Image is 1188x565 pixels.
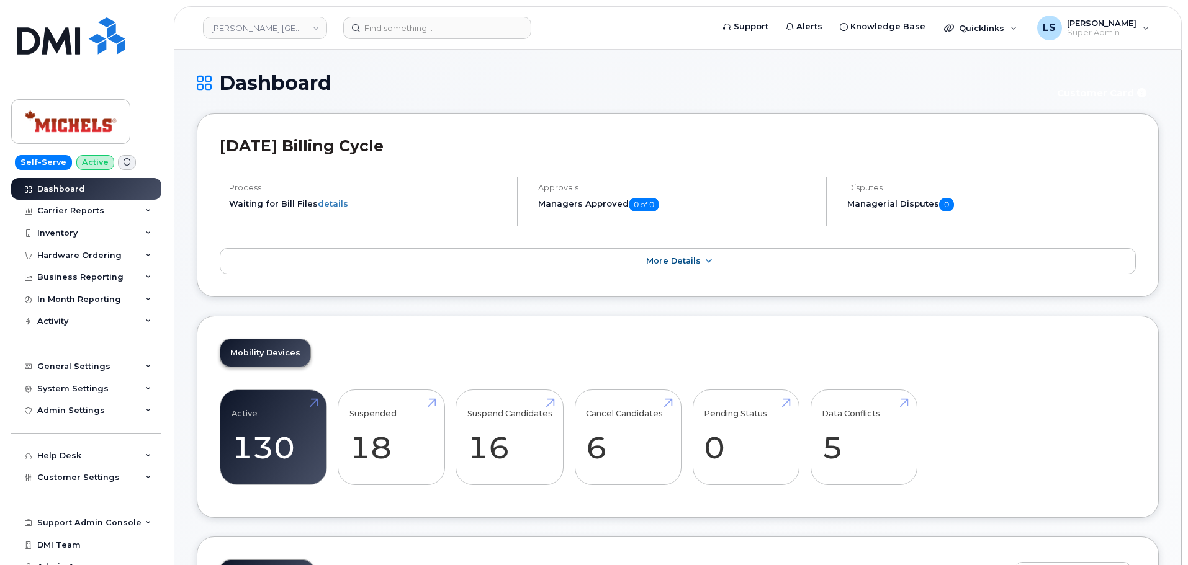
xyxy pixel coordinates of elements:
a: Suspend Candidates 16 [467,396,552,478]
span: More Details [646,256,701,265]
a: Active 130 [232,396,315,478]
li: Waiting for Bill Files [229,198,506,210]
a: Pending Status 0 [704,396,788,478]
h4: Disputes [847,183,1136,192]
h5: Managers Approved [538,198,816,211]
h2: [DATE] Billing Cycle [220,136,1136,155]
button: Customer Card [1047,82,1159,104]
a: Suspended 18 [349,396,433,478]
h4: Process [229,183,506,192]
h4: Approvals [538,183,816,192]
a: Mobility Devices [220,339,310,367]
h1: Dashboard [197,72,1041,94]
a: Data Conflicts 5 [822,396,906,478]
a: Cancel Candidates 6 [586,396,670,478]
a: details [318,198,348,208]
span: 0 of 0 [629,198,659,211]
h5: Managerial Disputes [847,198,1136,211]
span: 0 [939,198,954,211]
